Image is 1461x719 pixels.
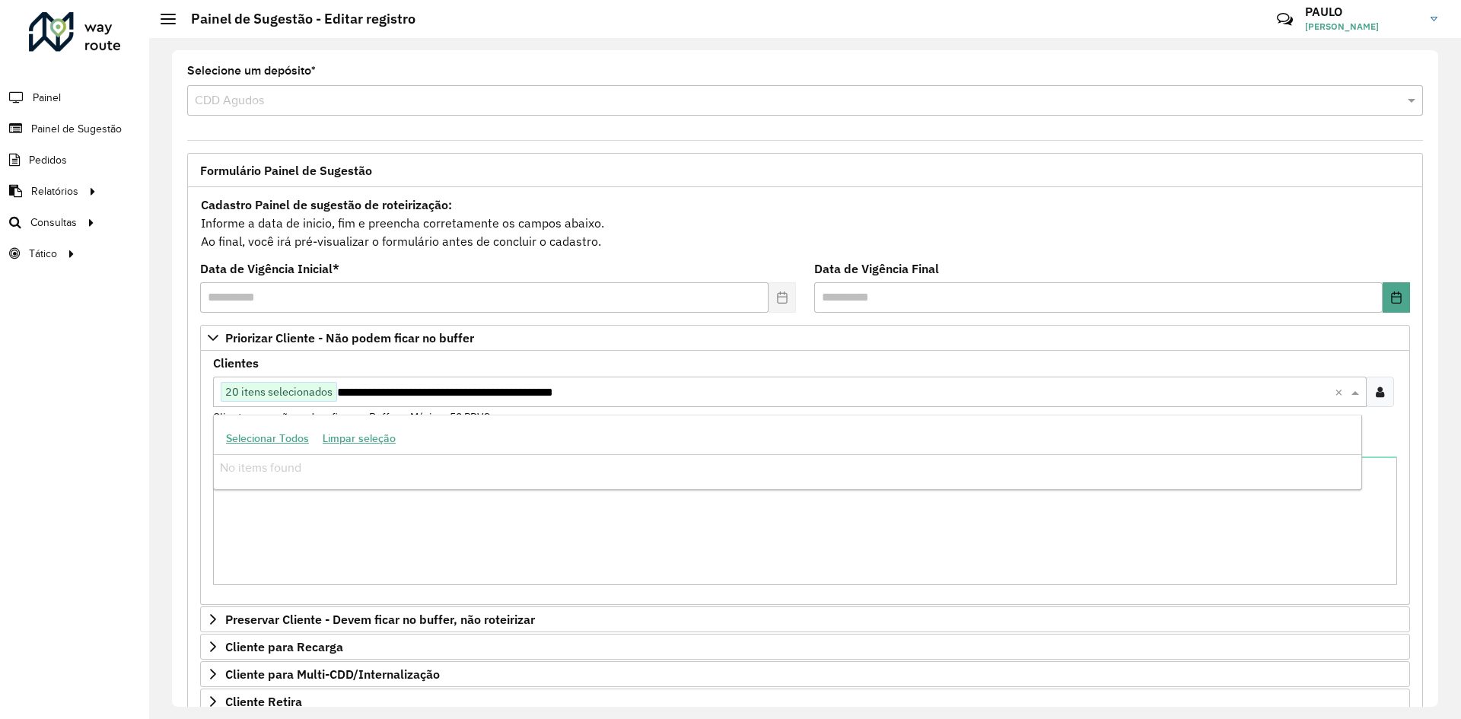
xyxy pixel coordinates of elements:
[213,354,259,372] label: Clientes
[221,383,336,401] span: 20 itens selecionados
[200,634,1410,660] a: Cliente para Recarga
[200,259,339,278] label: Data de Vigência Inicial
[31,183,78,199] span: Relatórios
[1383,282,1410,313] button: Choose Date
[225,641,343,653] span: Cliente para Recarga
[225,613,535,625] span: Preservar Cliente - Devem ficar no buffer, não roteirizar
[316,427,403,450] button: Limpar seleção
[200,195,1410,251] div: Informe a data de inicio, fim e preencha corretamente os campos abaixo. Ao final, você irá pré-vi...
[201,197,452,212] strong: Cadastro Painel de sugestão de roteirização:
[225,668,440,680] span: Cliente para Multi-CDD/Internalização
[213,415,1362,490] ng-dropdown-panel: Options list
[200,606,1410,632] a: Preservar Cliente - Devem ficar no buffer, não roteirizar
[814,259,939,278] label: Data de Vigência Final
[31,121,122,137] span: Painel de Sugestão
[1305,5,1419,19] h3: PAULO
[214,455,1361,481] div: No items found
[219,427,316,450] button: Selecionar Todos
[200,351,1410,605] div: Priorizar Cliente - Não podem ficar no buffer
[200,164,372,177] span: Formulário Painel de Sugestão
[29,246,57,262] span: Tático
[1335,383,1348,401] span: Clear all
[176,11,415,27] h2: Painel de Sugestão - Editar registro
[225,332,474,344] span: Priorizar Cliente - Não podem ficar no buffer
[225,695,302,708] span: Cliente Retira
[200,689,1410,714] a: Cliente Retira
[1268,3,1301,36] a: Contato Rápido
[33,90,61,106] span: Painel
[200,661,1410,687] a: Cliente para Multi-CDD/Internalização
[30,215,77,231] span: Consultas
[213,410,490,424] small: Clientes que não podem ficar no Buffer – Máximo 50 PDVS
[29,152,67,168] span: Pedidos
[1305,20,1419,33] span: [PERSON_NAME]
[187,62,316,80] label: Selecione um depósito
[200,325,1410,351] a: Priorizar Cliente - Não podem ficar no buffer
